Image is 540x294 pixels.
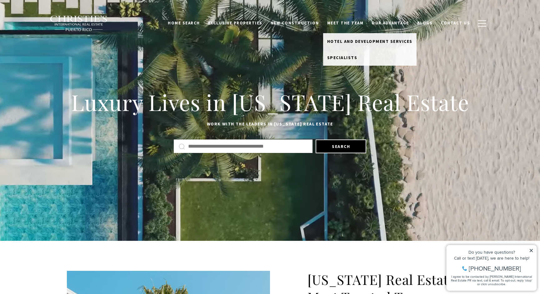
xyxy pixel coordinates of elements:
[8,38,89,50] span: I agree to be contacted by [PERSON_NAME] International Real Estate PR via text, call & email. To ...
[67,120,473,128] p: Work with the leaders in [US_STATE] Real Estate
[327,38,412,44] span: Hotel and Development Services
[413,17,437,29] a: Blogs
[26,29,78,36] span: [PHONE_NUMBER]
[372,20,409,26] span: Our Advantage
[267,17,323,29] a: New Construction
[7,14,90,18] div: Do you have questions?
[50,15,108,32] img: Christie's International Real Estate black text logo
[188,142,307,150] input: Search by Address, City, or Neighborhood
[164,17,204,29] a: Home Search
[441,20,470,26] span: Contact Us
[208,20,262,26] span: Exclusive Properties
[323,33,417,49] a: Hotel and Development Services
[67,89,473,116] h1: Luxury Lives in [US_STATE] Real Estate
[367,17,413,29] a: Our Advantage
[316,139,366,153] button: Search
[204,17,267,29] a: Exclusive Properties
[7,20,90,24] div: Call or text [DATE], we are here to help!
[327,55,357,60] span: Specialists
[271,20,319,26] span: New Construction
[323,49,417,66] a: Specialists
[323,17,368,29] a: Meet the Team
[417,20,433,26] span: Blogs
[474,14,490,33] button: button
